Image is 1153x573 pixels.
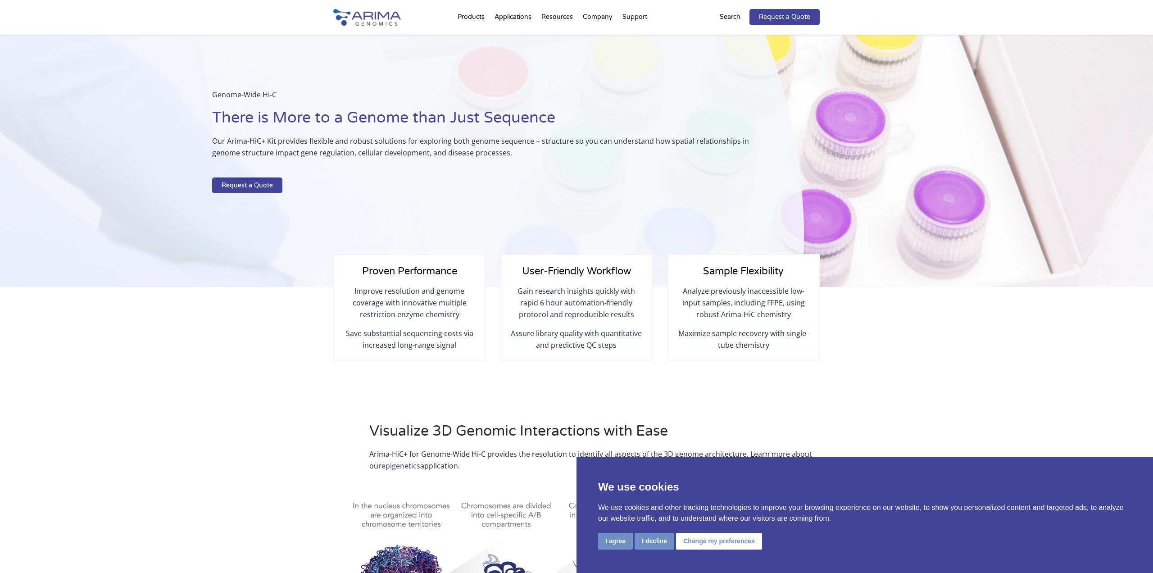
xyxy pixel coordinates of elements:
p: Search [720,11,740,23]
p: Maximize sample recovery with single-tube chemistry [677,327,810,351]
p: Arima-HiC+ for Genome-Wide Hi-C provides the resolution to identify all aspects of the 3D genome ... [369,448,820,472]
span: Proven Performance [362,265,457,277]
p: Analyze previously inaccessible low-input samples, including FFPE, using robust Arima-HiC chemistry [677,285,810,327]
p: Our Arima-HiC+ Kit provides flexible and robust solutions for exploring both genome sequence + st... [212,135,759,166]
span: User-Friendly Workflow [522,265,631,277]
p: Gain research insights quickly with rapid 6 hour automation-friendly protocol and reproducible re... [510,285,643,327]
a: Request a Quote [749,9,820,25]
a: epigenetics [381,461,420,471]
p: Genome-Wide Hi-C [212,89,759,108]
button: I agree [598,533,633,550]
p: We use cookies and other tracking technologies to improve your browsing experience on our website... [598,502,1131,524]
span: Sample Flexibility [703,265,784,277]
p: Assure library quality with quantitative and predictive QC steps [510,327,643,351]
p: Save substantial sequencing costs via increased long-range signal [343,327,476,351]
button: Change my preferences [676,533,762,550]
p: We use cookies [598,479,1131,495]
a: Request a Quote [212,177,282,194]
button: I decline [635,533,674,550]
img: Arima-Genomics-logo [333,9,401,26]
h1: There is More to a Genome than Just Sequence [212,108,759,135]
h2: Visualize 3D Genomic Interactions with Ease [369,421,820,448]
p: Improve resolution and genome coverage with innovative multiple restriction enzyme chemistry [343,285,476,327]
